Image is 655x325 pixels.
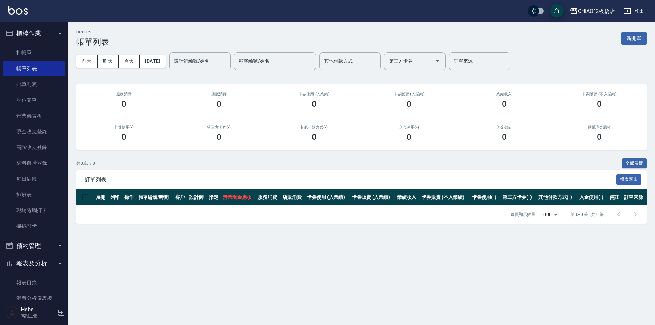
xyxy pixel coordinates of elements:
th: 卡券販賣 (不入業績) [420,189,470,205]
a: 現金收支登錄 [3,124,65,139]
button: 今天 [119,55,140,68]
h3: 帳單列表 [76,37,109,47]
h2: ORDERS [76,30,109,34]
a: 材料自購登錄 [3,155,65,171]
th: 服務消費 [256,189,281,205]
h2: 卡券販賣 (不入業績) [560,92,639,97]
button: 全部展開 [622,158,647,169]
h3: 0 [121,99,126,109]
h2: 入金儲值 [465,125,544,130]
button: save [550,4,564,18]
th: 營業現金應收 [221,189,256,205]
th: 列印 [108,189,123,205]
th: 卡券使用 (入業績) [305,189,350,205]
h3: 0 [502,132,507,142]
th: 訂單來源 [622,189,647,205]
p: 每頁顯示數量 [511,211,535,218]
h3: 0 [217,99,221,109]
p: 高階主管 [21,313,56,319]
a: 新開單 [621,35,647,41]
th: 卡券使用(-) [470,189,501,205]
h3: 0 [407,132,411,142]
a: 高階收支登錄 [3,139,65,155]
th: 店販消費 [281,189,305,205]
th: 帳單編號/時間 [137,189,174,205]
h3: 0 [502,99,507,109]
h2: 其他付款方式(-) [275,125,353,130]
h3: 0 [121,132,126,142]
button: 昨天 [98,55,119,68]
th: 其他付款方式(-) [537,189,578,205]
th: 客戶 [174,189,188,205]
h5: Hebe [21,306,56,313]
p: 共 0 筆, 1 / 0 [76,160,95,166]
h3: 0 [597,132,602,142]
a: 排班表 [3,187,65,203]
a: 報表目錄 [3,275,65,291]
th: 指定 [207,189,221,205]
img: Person [5,306,19,320]
a: 掃碼打卡 [3,218,65,234]
button: Open [432,56,443,67]
div: 1000 [538,205,560,224]
th: 入金使用(-) [578,189,608,205]
h3: 0 [217,132,221,142]
button: 預約管理 [3,237,65,255]
h2: 第三方卡券(-) [180,125,259,130]
button: 前天 [76,55,98,68]
button: 櫃檯作業 [3,25,65,42]
div: CHIAO^2板橋店 [578,7,615,15]
span: 訂單列表 [85,176,616,183]
th: 備註 [608,189,622,205]
a: 營業儀表板 [3,108,65,124]
h3: 0 [407,99,411,109]
button: CHIAO^2板橋店 [567,4,618,18]
th: 第三方卡券(-) [501,189,537,205]
h2: 卡券使用(-) [85,125,163,130]
button: [DATE] [140,55,165,68]
h3: 0 [312,132,317,142]
h2: 業績收入 [465,92,544,97]
h2: 入金使用(-) [370,125,449,130]
h2: 卡券販賣 (入業績) [370,92,449,97]
button: 登出 [621,5,647,17]
a: 座位開單 [3,92,65,108]
h2: 營業現金應收 [560,125,639,130]
a: 帳單列表 [3,61,65,76]
h2: 卡券使用 (入業績) [275,92,353,97]
a: 打帳單 [3,45,65,61]
button: 報表及分析 [3,254,65,272]
th: 操作 [122,189,137,205]
th: 展開 [94,189,108,205]
th: 卡券販賣 (入業績) [350,189,395,205]
a: 報表匯出 [616,176,642,182]
p: 第 0–0 筆 共 0 筆 [571,211,604,218]
th: 業績收入 [395,189,420,205]
h2: 店販消費 [180,92,259,97]
button: 新開單 [621,32,647,45]
a: 每日結帳 [3,171,65,187]
a: 消費分析儀表板 [3,291,65,306]
img: Logo [8,6,28,15]
h3: 0 [312,99,317,109]
h3: 0 [597,99,602,109]
a: 現場電腦打卡 [3,203,65,218]
button: 報表匯出 [616,174,642,185]
th: 設計師 [188,189,207,205]
a: 掛單列表 [3,76,65,92]
h3: 服務消費 [85,92,163,97]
